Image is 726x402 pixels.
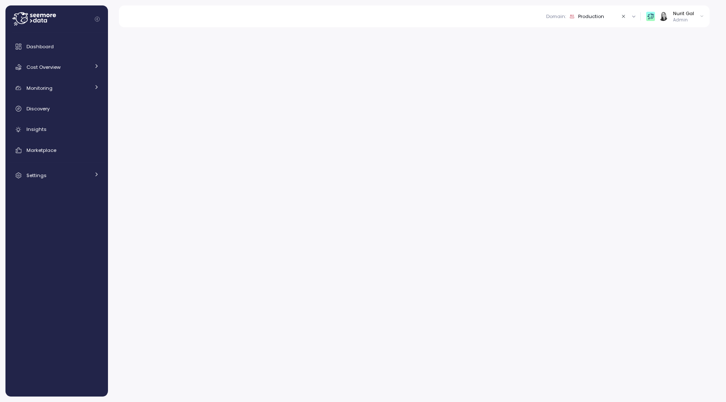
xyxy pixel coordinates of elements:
a: Settings [9,167,105,184]
span: Monitoring [26,85,53,91]
a: Marketplace [9,142,105,159]
button: Clear value [620,13,628,20]
div: Production [578,13,604,20]
a: Cost Overview [9,59,105,76]
div: Nurit Gal [673,10,694,17]
span: Cost Overview [26,64,60,70]
img: ACg8ocIVugc3DtI--ID6pffOeA5XcvoqExjdOmyrlhjOptQpqjom7zQ=s96-c [659,12,668,21]
a: Monitoring [9,80,105,97]
a: Discovery [9,100,105,117]
span: Insights [26,126,47,133]
p: Admin [673,17,694,23]
img: 65f98ecb31a39d60f1f315eb.PNG [646,12,655,21]
span: Discovery [26,105,50,112]
span: Settings [26,172,47,179]
span: Marketplace [26,147,56,154]
a: Dashboard [9,38,105,55]
p: Domain : [546,13,566,20]
span: Dashboard [26,43,54,50]
button: Collapse navigation [92,16,103,22]
a: Insights [9,121,105,138]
